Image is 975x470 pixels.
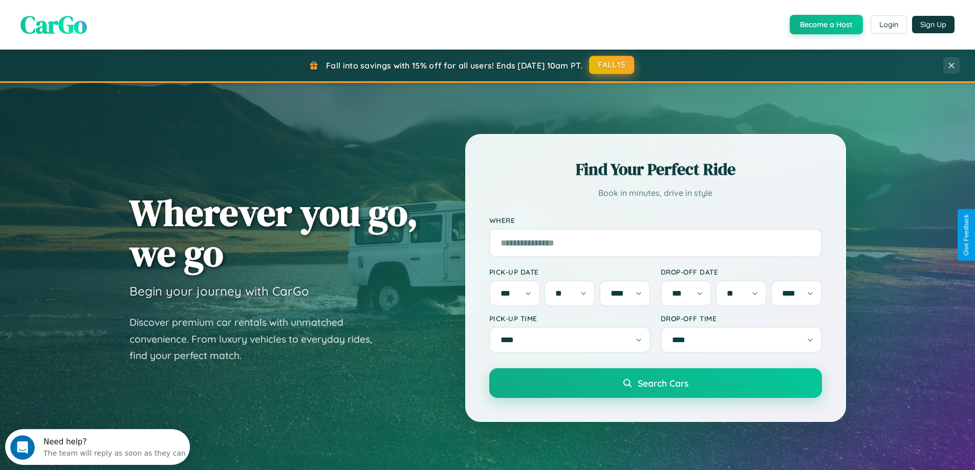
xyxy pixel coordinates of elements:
[912,16,955,33] button: Sign Up
[489,314,651,323] label: Pick-up Time
[871,15,907,34] button: Login
[661,314,822,323] label: Drop-off Time
[589,56,634,74] button: FALL15
[489,368,822,398] button: Search Cars
[10,435,35,460] iframe: Intercom live chat
[129,283,309,299] h3: Begin your journey with CarGo
[129,314,385,364] p: Discover premium car rentals with unmatched convenience. From luxury vehicles to everyday rides, ...
[963,214,970,256] div: Give Feedback
[38,9,181,17] div: Need help?
[5,429,190,465] iframe: Intercom live chat discovery launcher
[489,158,822,181] h2: Find Your Perfect Ride
[20,8,87,41] span: CarGo
[790,15,863,34] button: Become a Host
[326,60,582,71] span: Fall into savings with 15% off for all users! Ends [DATE] 10am PT.
[4,4,190,32] div: Open Intercom Messenger
[489,267,651,276] label: Pick-up Date
[129,192,418,273] h1: Wherever you go, we go
[661,267,822,276] label: Drop-off Date
[489,186,822,200] p: Book in minutes, drive in style
[489,216,822,225] label: Where
[638,377,688,389] span: Search Cars
[38,17,181,28] div: The team will reply as soon as they can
